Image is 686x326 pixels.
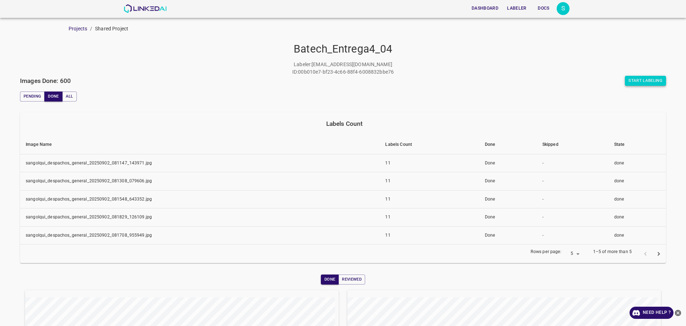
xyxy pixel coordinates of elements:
td: Done [479,190,537,208]
h4: Batech_Entrega4_04 [20,43,666,56]
button: All [62,92,77,102]
p: ID : [292,68,298,76]
td: - [537,208,608,227]
td: 11 [379,190,479,208]
td: 11 [379,154,479,172]
p: 00b010e7-bf23-4c66-88f4-6008832bbe76 [298,68,394,76]
nav: breadcrumb [69,25,686,33]
button: Reviewed [338,275,365,285]
td: 11 [379,172,479,191]
td: - [537,154,608,172]
img: LinkedAI [124,4,167,13]
h6: Images Done: 600 [20,76,71,86]
td: 11 [379,208,479,227]
p: Rows per page: [531,249,562,255]
td: done [608,190,666,208]
td: - [537,226,608,244]
td: - [537,172,608,191]
a: Labeler [503,1,531,16]
th: Image Name [20,135,379,154]
a: Docs [531,1,557,16]
p: Labeler : [294,61,312,68]
td: - [537,190,608,208]
td: done [608,208,666,227]
button: Pending [20,92,45,102]
td: done [608,154,666,172]
p: 1–5 of more than 5 [593,249,632,255]
td: Done [479,154,537,172]
td: done [608,226,666,244]
td: Done [479,208,537,227]
button: next page [652,247,665,261]
button: Dashboard [469,3,501,14]
div: 5 [565,249,582,259]
p: [EMAIL_ADDRESS][DOMAIN_NAME] [312,61,392,68]
td: Done [479,172,537,191]
td: sangolqui_despachos_general_20250902_081308_079606.jpg [20,172,379,191]
th: Done [479,135,537,154]
td: 11 [379,226,479,244]
td: sangolqui_despachos_general_20250902_081829_126109.jpg [20,208,379,227]
td: done [608,172,666,191]
button: Docs [532,3,555,14]
a: Dashboard [467,1,503,16]
button: Open settings [557,2,570,15]
th: Skipped [537,135,608,154]
td: sangolqui_despachos_general_20250902_081708_955949.jpg [20,226,379,244]
div: S [557,2,570,15]
p: Shared Project [95,25,128,33]
th: State [608,135,666,154]
div: Labels Count [26,119,663,129]
a: Projects [69,26,87,31]
td: Done [479,226,537,244]
button: Labeler [504,3,529,14]
td: sangolqui_despachos_general_20250902_081147_143971.jpg [20,154,379,172]
button: Start Labeling [625,76,666,86]
a: Need Help ? [630,307,673,319]
button: Done [44,92,62,102]
button: Done [321,275,339,285]
button: close-help [673,307,682,319]
th: Labels Count [379,135,479,154]
li: / [90,25,92,33]
td: sangolqui_despachos_general_20250902_081548_643352.jpg [20,190,379,208]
